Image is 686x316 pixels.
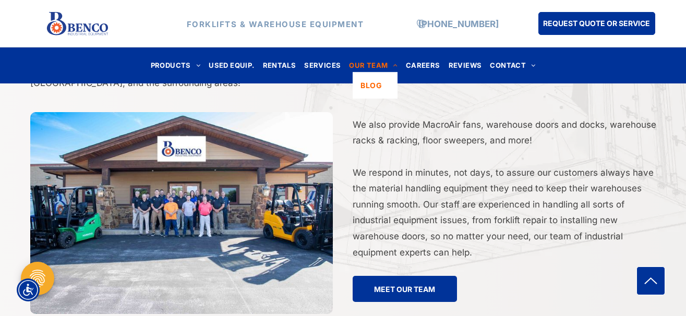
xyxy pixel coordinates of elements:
[543,14,650,33] span: REQUEST QUOTE OR SERVICE
[30,112,333,314] img: bencoindustrial
[360,80,382,91] span: BLOG
[353,276,457,302] a: MEET OUR TEAM
[300,58,345,72] a: SERVICES
[353,119,656,146] span: We also provide MacroAir fans, warehouse doors and docks, warehouse racks & racking, floor sweepe...
[345,58,402,72] a: OUR TEAM
[538,12,655,35] a: REQUEST QUOTE OR SERVICE
[402,58,444,72] a: CAREERS
[204,58,258,72] a: USED EQUIP.
[17,278,40,301] div: Accessibility Menu
[353,72,398,99] a: BLOG
[349,58,398,72] span: OUR TEAM
[187,19,364,29] strong: FORKLIFTS & WAREHOUSE EQUIPMENT
[374,279,435,299] span: MEET OUR TEAM
[147,58,205,72] a: PRODUCTS
[444,58,486,72] a: REVIEWS
[259,58,300,72] a: RENTALS
[486,58,539,72] a: CONTACT
[418,18,499,29] a: [PHONE_NUMBER]
[353,167,654,258] span: We respond in minutes, not days, to assure our customers always have the material handling equipm...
